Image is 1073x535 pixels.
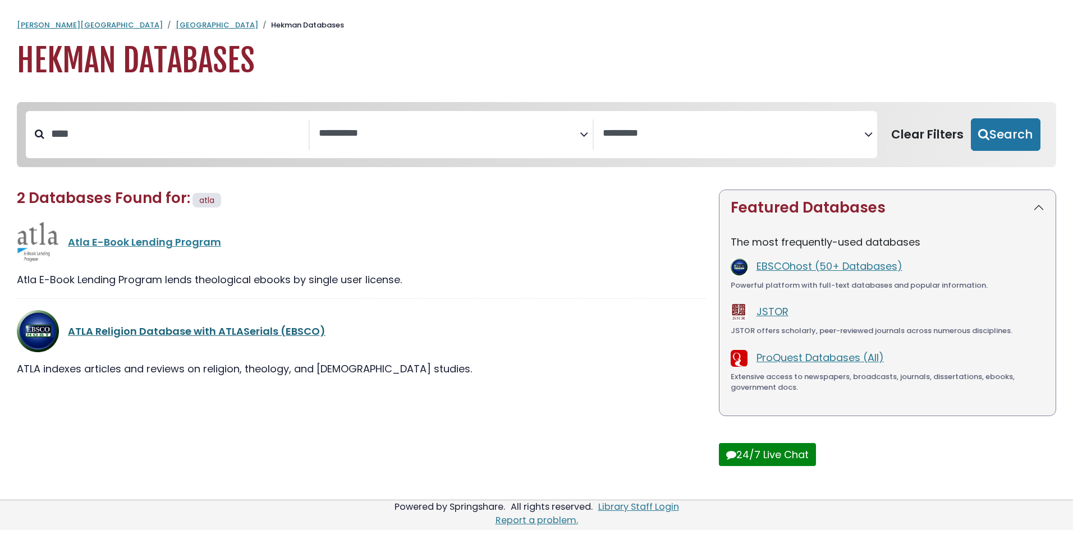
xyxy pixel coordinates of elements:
button: Clear Filters [884,118,971,151]
a: EBSCOhost (50+ Databases) [756,259,902,273]
a: Atla E-Book Lending Program [68,235,221,249]
a: JSTOR [756,305,788,319]
div: Powered by Springshare. [393,500,507,513]
div: ATLA indexes articles and reviews on religion, theology, and [DEMOGRAPHIC_DATA] studies. [17,361,705,376]
input: Search database by title or keyword [44,124,309,143]
a: Library Staff Login [598,500,679,513]
button: 24/7 Live Chat [719,443,816,466]
div: Extensive access to newspapers, broadcasts, journals, dissertations, ebooks, government docs. [731,371,1044,393]
textarea: Search [603,128,864,140]
p: The most frequently-used databases [731,234,1044,250]
textarea: Search [319,128,580,140]
div: JSTOR offers scholarly, peer-reviewed journals across numerous disciplines. [731,325,1044,336]
nav: Search filters [17,102,1056,167]
a: Report a problem. [496,514,578,527]
h1: Hekman Databases [17,42,1056,80]
a: [PERSON_NAME][GEOGRAPHIC_DATA] [17,20,163,30]
div: Powerful platform with full-text databases and popular information. [731,280,1044,291]
li: Hekman Databases [258,20,344,31]
button: Featured Databases [719,190,1056,225]
div: Atla E-Book Lending Program lends theological ebooks by single user license. [17,272,705,287]
a: ATLA Religion Database with ATLASerials (EBSCO) [68,324,325,338]
a: ProQuest Databases (All) [756,350,884,365]
nav: breadcrumb [17,20,1056,31]
button: Submit for Search Results [971,118,1040,151]
span: 2 Databases Found for: [17,188,190,208]
span: atla [199,195,214,206]
a: [GEOGRAPHIC_DATA] [176,20,258,30]
div: All rights reserved. [509,500,594,513]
